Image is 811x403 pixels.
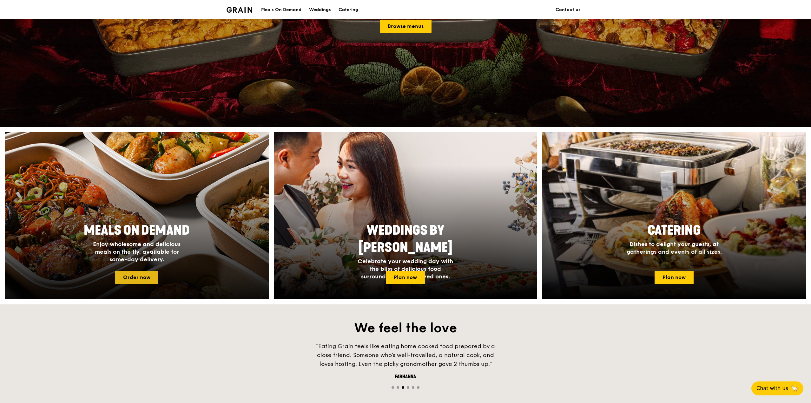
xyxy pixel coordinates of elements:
[261,0,301,19] div: Meals On Demand
[407,386,409,389] span: Go to slide 4
[402,386,404,389] span: Go to slide 3
[227,7,252,13] img: Grain
[386,271,425,284] a: Plan now
[412,386,414,389] span: Go to slide 5
[552,0,584,19] a: Contact us
[115,271,158,284] a: Order now
[655,271,694,284] a: Plan now
[648,223,701,238] span: Catering
[93,241,181,263] span: Enjoy wholesome and delicious meals on the fly, available for same-day delivery.
[310,342,501,368] div: “Eating Grain feels like eating home cooked food prepared by a close friend. Someone who’s well-t...
[791,385,798,392] span: 🦙
[274,132,537,299] a: Weddings by [PERSON_NAME]Celebrate your wedding day with the bliss of delicious food surrounded b...
[5,132,269,299] a: Meals On DemandEnjoy wholesome and delicious meals on the fly, available for same-day delivery.Or...
[274,132,537,299] img: weddings-card.4f3003b8.jpg
[310,374,501,380] div: Farhanna
[397,386,399,389] span: Go to slide 2
[339,0,358,19] div: Catering
[751,381,803,395] button: Chat with us🦙
[84,223,190,238] span: Meals On Demand
[417,386,419,389] span: Go to slide 6
[756,385,788,392] span: Chat with us
[542,132,806,299] a: CateringDishes to delight your guests, at gatherings and events of all sizes.Plan now
[305,0,335,19] a: Weddings
[358,258,453,280] span: Celebrate your wedding day with the bliss of delicious food surrounded by your loved ones.
[380,20,432,33] a: Browse menus
[359,223,452,255] span: Weddings by [PERSON_NAME]
[627,241,722,255] span: Dishes to delight your guests, at gatherings and events of all sizes.
[542,132,806,299] img: catering-card.e1cfaf3e.jpg
[335,0,362,19] a: Catering
[309,0,331,19] div: Weddings
[392,386,394,389] span: Go to slide 1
